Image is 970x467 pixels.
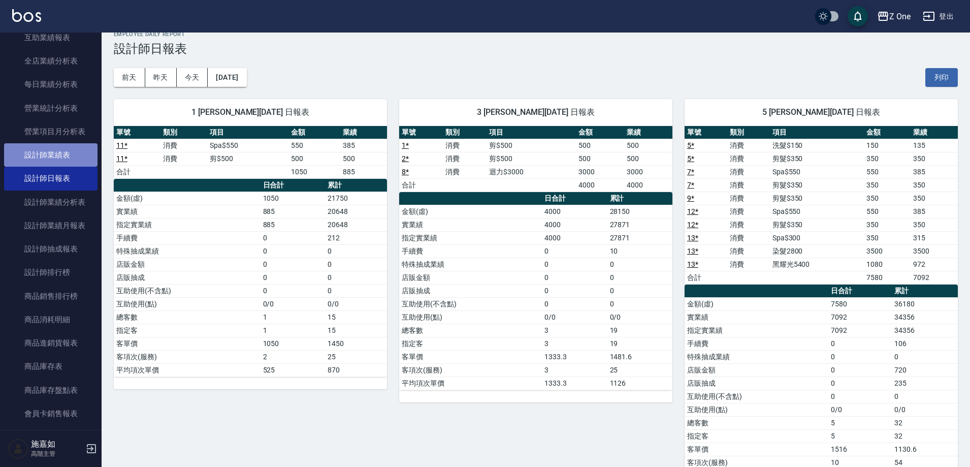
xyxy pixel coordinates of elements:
table: a dense table [685,126,958,285]
td: 平均項次單價 [399,377,542,390]
td: 500 [576,139,624,152]
td: 消費 [727,139,770,152]
td: 指定實業績 [685,324,828,337]
td: 金額(虛) [114,192,261,205]
th: 類別 [443,126,487,139]
a: 全店業績分析表 [4,49,98,73]
td: 3 [542,337,607,350]
td: 4000 [542,231,607,244]
td: 手續費 [685,337,828,350]
td: 店販金額 [114,258,261,271]
td: 106 [892,337,958,350]
td: 34356 [892,310,958,324]
td: Spa$550 [770,165,864,178]
td: 0 [542,284,607,297]
table: a dense table [114,126,387,179]
td: 1450 [325,337,387,350]
td: 0 [828,363,892,377]
td: 28150 [607,205,672,218]
a: 商品進銷貨報表 [4,331,98,355]
td: 消費 [727,165,770,178]
th: 日合計 [828,285,892,298]
td: 消費 [443,165,487,178]
td: 720 [892,363,958,377]
td: 互助使用(不含點) [685,390,828,403]
td: 迴力$3000 [487,165,576,178]
td: 19 [607,324,672,337]
td: 客單價 [114,337,261,350]
td: 金額(虛) [685,297,828,310]
td: 剪髮$350 [770,218,864,231]
td: 20648 [325,218,387,231]
td: 7092 [911,271,958,284]
td: 染髮2800 [770,244,864,258]
td: 消費 [443,139,487,152]
td: 0 [261,231,325,244]
td: 3000 [624,165,672,178]
a: 會員卡銷售報表 [4,402,98,425]
button: 今天 [177,68,208,87]
th: 項目 [770,126,864,139]
th: 單號 [685,126,727,139]
td: 消費 [727,218,770,231]
a: 互助業績報表 [4,26,98,49]
a: 設計師業績月報表 [4,214,98,237]
td: 4000 [542,218,607,231]
td: 特殊抽成業績 [399,258,542,271]
td: 350 [864,231,911,244]
td: 店販抽成 [114,271,261,284]
td: 剪$500 [207,152,288,165]
td: 0 [542,258,607,271]
td: 235 [892,377,958,390]
a: 營業項目月分析表 [4,120,98,143]
td: 0 [828,390,892,403]
td: Spa$550 [207,139,288,152]
td: 特殊抽成業績 [114,244,261,258]
td: 店販金額 [399,271,542,284]
div: Z One [889,10,911,23]
td: 2 [261,350,325,363]
td: 385 [340,139,387,152]
img: Logo [12,9,41,22]
td: 互助使用(點) [685,403,828,416]
td: 150 [864,139,911,152]
td: 0 [261,284,325,297]
td: 34356 [892,324,958,337]
td: 0/0 [607,310,672,324]
td: 實業績 [399,218,542,231]
td: 350 [864,192,911,205]
td: 消費 [727,231,770,244]
td: 27871 [607,231,672,244]
th: 業績 [624,126,672,139]
td: 870 [325,363,387,377]
td: 500 [624,152,672,165]
td: 212 [325,231,387,244]
th: 業績 [340,126,387,139]
td: 0 [607,297,672,310]
a: 商品銷售排行榜 [4,285,98,308]
td: 885 [261,218,325,231]
td: 消費 [160,139,207,152]
td: 5 [828,429,892,443]
th: 金額 [864,126,911,139]
a: 設計師排行榜 [4,261,98,284]
th: 累計 [607,192,672,205]
td: 1 [261,324,325,337]
td: 特殊抽成業績 [685,350,828,363]
td: 20648 [325,205,387,218]
td: 1481.6 [607,350,672,363]
td: 手續費 [114,231,261,244]
td: 剪$500 [487,139,576,152]
td: 1050 [261,337,325,350]
a: 營業統計分析表 [4,97,98,120]
td: 7580 [828,297,892,310]
td: 5 [828,416,892,429]
td: 25 [325,350,387,363]
td: 385 [911,205,958,218]
td: 350 [911,218,958,231]
td: 25 [607,363,672,377]
td: 消費 [443,152,487,165]
td: 10 [607,244,672,258]
td: 0 [892,390,958,403]
h5: 施嘉如 [31,439,83,449]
